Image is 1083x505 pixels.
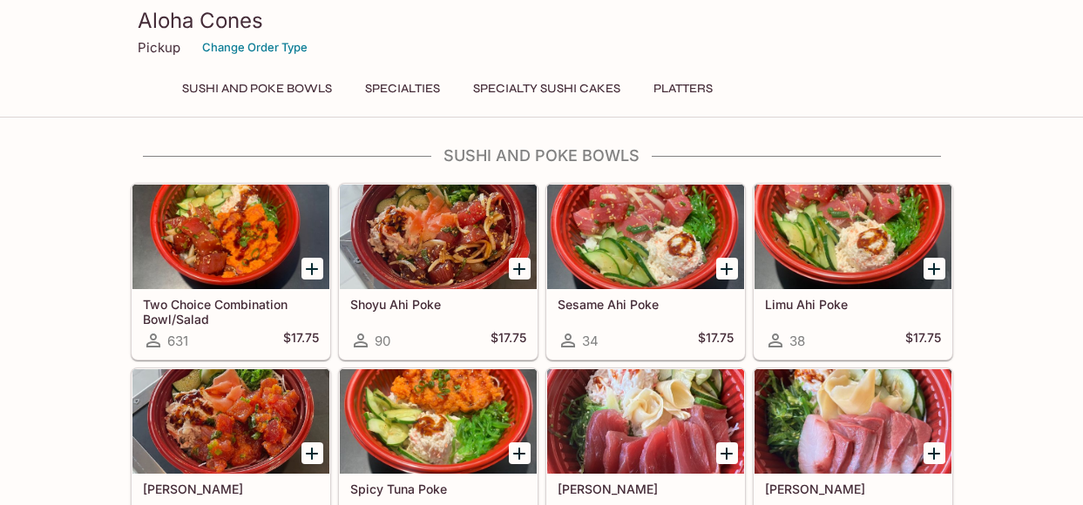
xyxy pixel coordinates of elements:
h5: $17.75 [905,330,941,351]
p: Pickup [138,39,180,56]
span: 631 [167,333,188,349]
button: Specialty Sushi Cakes [464,77,630,101]
h4: Sushi and Poke Bowls [131,146,953,165]
a: Limu Ahi Poke38$17.75 [754,184,952,360]
h3: Aloha Cones [138,7,946,34]
h5: Shoyu Ahi Poke [350,297,526,312]
h5: Sesame Ahi Poke [558,297,734,312]
span: 38 [789,333,805,349]
button: Add Shoyu Ahi Poke [509,258,531,279]
div: Wasabi Masago Ahi Poke [132,369,329,474]
a: Two Choice Combination Bowl/Salad631$17.75 [132,184,330,360]
button: Add Maguro Sashimi [716,442,738,464]
h5: $17.75 [283,330,319,351]
div: Limu Ahi Poke [755,185,951,289]
a: Shoyu Ahi Poke90$17.75 [339,184,538,360]
div: Two Choice Combination Bowl/Salad [132,185,329,289]
button: Add Wasabi Masago Ahi Poke [301,442,323,464]
div: Spicy Tuna Poke [340,369,537,474]
div: Shoyu Ahi Poke [340,185,537,289]
div: Sesame Ahi Poke [547,185,744,289]
h5: [PERSON_NAME] [558,481,734,496]
div: Maguro Sashimi [547,369,744,474]
button: Add Two Choice Combination Bowl/Salad [301,258,323,279]
a: Sesame Ahi Poke34$17.75 [546,184,745,360]
h5: [PERSON_NAME] [143,481,319,496]
h5: $17.75 [698,330,734,351]
h5: Limu Ahi Poke [765,297,941,312]
h5: $17.75 [491,330,526,351]
button: Specialties [355,77,450,101]
button: Add Limu Ahi Poke [924,258,945,279]
h5: Spicy Tuna Poke [350,481,526,496]
button: Add Spicy Tuna Poke [509,442,531,464]
button: Platters [644,77,722,101]
div: Hamachi Sashimi [755,369,951,474]
button: Sushi and Poke Bowls [173,77,342,101]
button: Change Order Type [194,34,315,61]
span: 34 [582,333,599,349]
h5: [PERSON_NAME] [765,481,941,496]
button: Add Sesame Ahi Poke [716,258,738,279]
button: Add Hamachi Sashimi [924,442,945,464]
h5: Two Choice Combination Bowl/Salad [143,297,319,326]
span: 90 [375,333,390,349]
